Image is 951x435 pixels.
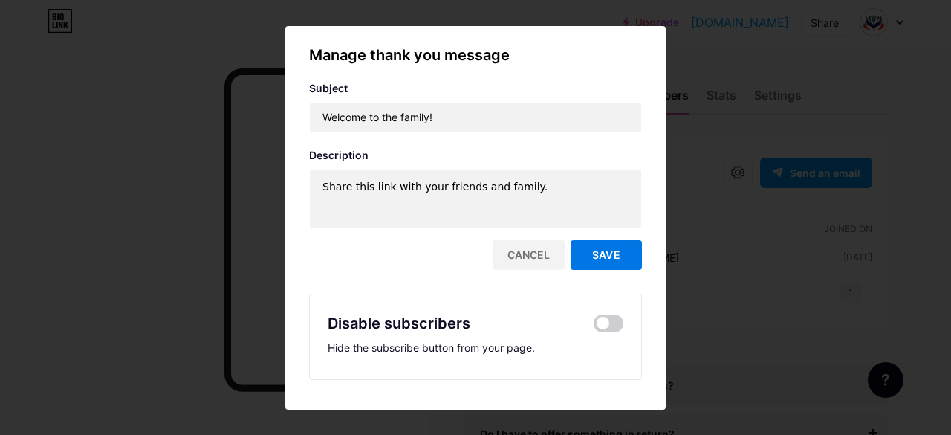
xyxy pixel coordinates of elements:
[592,248,620,261] span: Save
[309,44,642,66] div: Manage thank you message
[328,312,470,335] div: Disable subscribers
[310,103,641,132] input: Thank you for joining
[309,81,642,96] div: Subject
[493,240,565,270] div: Cancel
[571,240,642,270] button: Save
[309,148,642,163] div: Description
[328,341,623,355] div: Hide the subscribe button from your page.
